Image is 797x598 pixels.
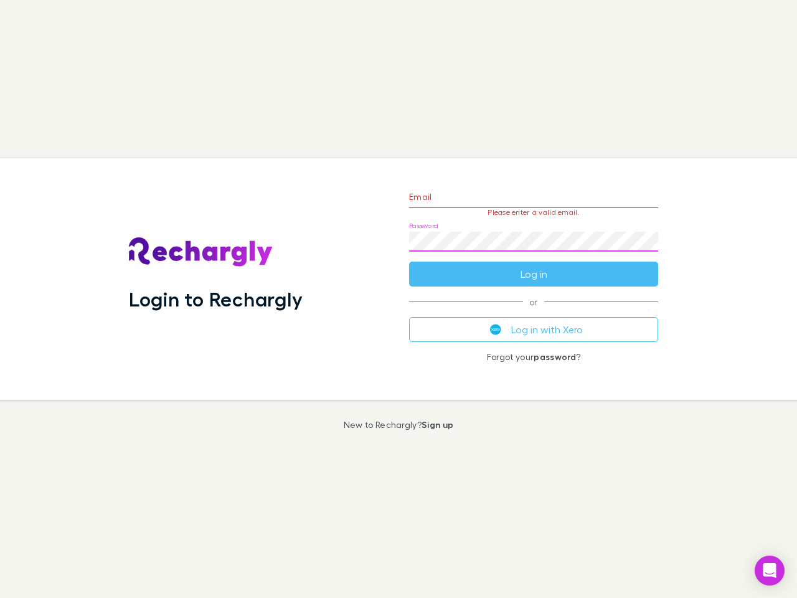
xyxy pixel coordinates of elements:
[409,301,658,302] span: or
[755,556,785,586] div: Open Intercom Messenger
[490,324,501,335] img: Xero's logo
[409,262,658,287] button: Log in
[409,208,658,217] p: Please enter a valid email.
[129,237,273,267] img: Rechargly's Logo
[129,287,303,311] h1: Login to Rechargly
[409,317,658,342] button: Log in with Xero
[534,351,576,362] a: password
[422,419,453,430] a: Sign up
[409,352,658,362] p: Forgot your ?
[409,221,438,230] label: Password
[344,420,454,430] p: New to Rechargly?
